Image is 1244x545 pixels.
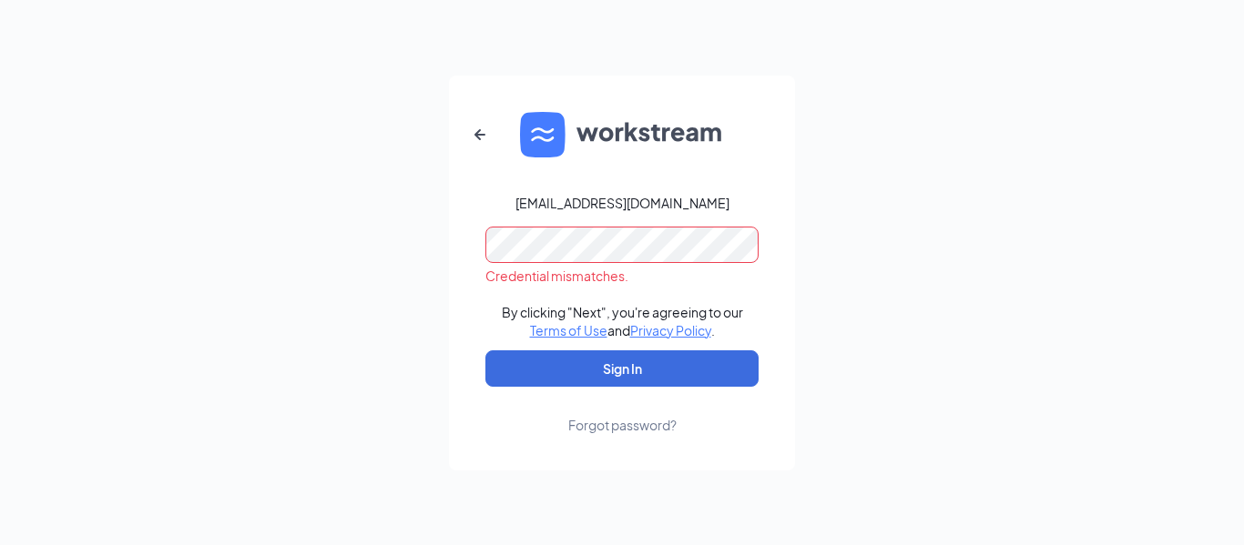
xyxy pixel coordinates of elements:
[469,124,491,146] svg: ArrowLeftNew
[568,387,677,434] a: Forgot password?
[515,194,729,212] div: [EMAIL_ADDRESS][DOMAIN_NAME]
[485,267,759,285] div: Credential mismatches.
[530,322,607,338] a: Terms of Use
[568,416,677,434] div: Forgot password?
[485,350,759,387] button: Sign In
[630,322,711,338] a: Privacy Policy
[520,112,724,157] img: WS logo and Workstream text
[458,113,502,156] button: ArrowLeftNew
[502,303,743,339] div: By clicking "Next", you're agreeing to our and .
